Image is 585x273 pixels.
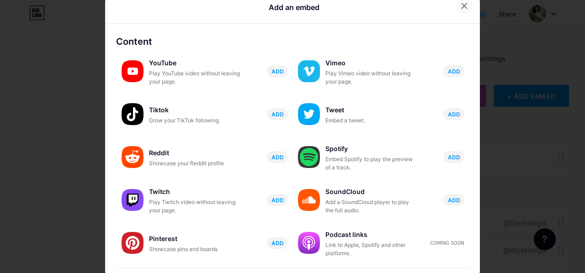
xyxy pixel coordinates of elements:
[325,241,417,257] div: Link to Apple, Spotify and other platforms.
[122,232,144,254] img: pinterest
[448,68,460,75] span: ADD
[298,232,320,254] img: podcastlinks
[122,189,144,211] img: twitch
[267,151,288,163] button: ADD
[149,69,240,86] div: Play YouTube video without leaving your page.
[325,228,417,241] div: Podcast links
[443,65,464,77] button: ADD
[116,35,469,48] div: Content
[149,147,240,159] div: Reddit
[122,146,144,168] img: reddit
[298,146,320,168] img: spotify
[267,194,288,206] button: ADD
[149,245,240,253] div: Showcase pins and boards
[298,189,320,211] img: soundcloud
[149,159,240,168] div: Showcase your Reddit profile
[448,153,460,161] span: ADD
[448,196,460,204] span: ADD
[443,108,464,120] button: ADD
[149,198,240,215] div: Play Twitch video without leaving your page.
[325,116,417,125] div: Embed a tweet.
[325,185,417,198] div: SoundCloud
[325,155,417,172] div: Embed Spotify to play the preview of a track.
[271,153,284,161] span: ADD
[149,116,240,125] div: Grow your TikTok following
[271,239,284,247] span: ADD
[269,2,319,13] div: Add an embed
[267,65,288,77] button: ADD
[443,194,464,206] button: ADD
[298,60,320,82] img: vimeo
[325,69,417,86] div: Play Vimeo video without leaving your page.
[122,60,144,82] img: youtube
[271,196,284,204] span: ADD
[149,104,240,116] div: Tiktok
[271,68,284,75] span: ADD
[448,110,460,118] span: ADD
[325,142,417,155] div: Spotify
[325,198,417,215] div: Add a SoundCloud player to play the full audio.
[325,57,417,69] div: Vimeo
[149,57,240,69] div: YouTube
[431,240,464,247] div: Coming soon
[122,103,144,125] img: tiktok
[267,108,288,120] button: ADD
[443,151,464,163] button: ADD
[325,104,417,116] div: Tweet
[298,103,320,125] img: twitter
[267,237,288,249] button: ADD
[149,185,240,198] div: Twitch
[149,232,240,245] div: Pinterest
[271,110,284,118] span: ADD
